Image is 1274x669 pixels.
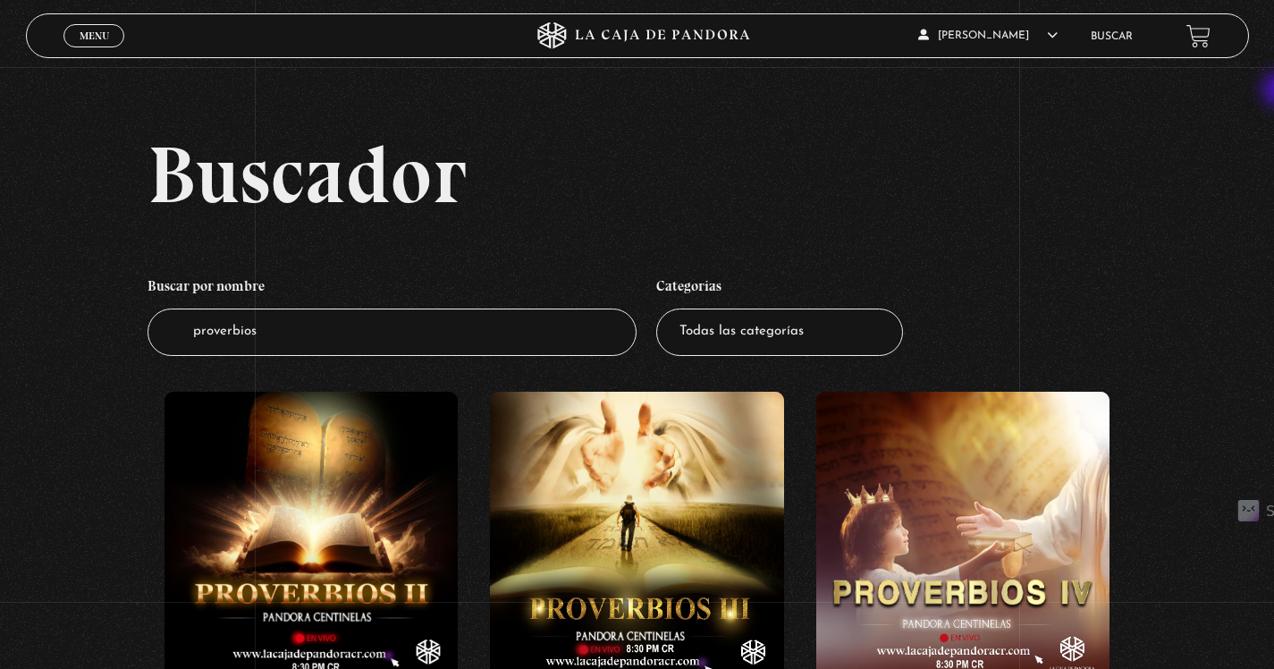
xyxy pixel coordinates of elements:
a: Buscar [1091,31,1133,42]
a: View your shopping cart [1186,23,1211,47]
span: [PERSON_NAME] [918,30,1058,41]
h4: Buscar por nombre [148,268,637,309]
h2: Buscador [148,134,1248,215]
h4: Categorías [656,268,903,309]
span: Menu [80,30,109,41]
span: Cerrar [73,46,115,58]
